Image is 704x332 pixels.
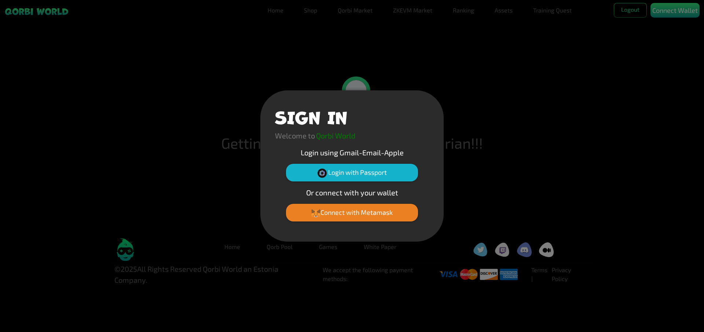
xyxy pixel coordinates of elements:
p: Login using Gmail-Email-Apple [275,147,429,158]
button: Login with Passport [286,164,418,181]
p: Or connect with your wallet [275,187,429,198]
p: Qorbi World [316,130,355,141]
button: Connect with Metamask [286,204,418,221]
h1: SIGN IN [275,105,347,127]
img: Passport Logo [318,169,327,178]
p: Welcome to [275,130,315,141]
